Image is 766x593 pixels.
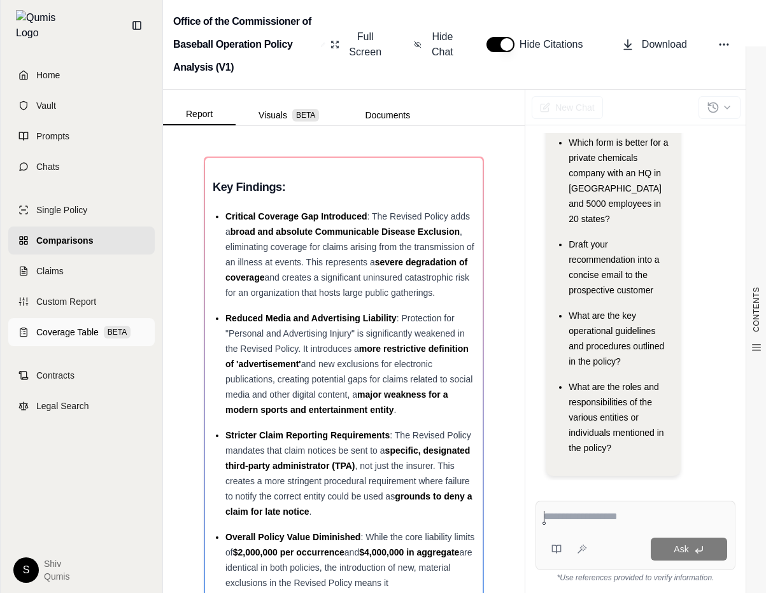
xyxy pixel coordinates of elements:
[36,295,96,308] span: Custom Report
[231,227,460,237] span: broad and absolute Communicable Disease Exclusion
[36,234,93,247] span: Comparisons
[8,392,155,420] a: Legal Search
[104,326,131,338] span: BETA
[8,153,155,181] a: Chats
[292,109,319,122] span: BETA
[36,160,60,173] span: Chats
[36,204,87,216] span: Single Policy
[225,211,367,221] span: Critical Coverage Gap Introduced
[225,359,472,400] span: and new exclusions for electronic publications, creating potential gaps for claims related to soc...
[225,313,397,323] span: Reduced Media and Advertising Liability
[616,32,692,57] button: Download
[44,570,69,583] span: Qumis
[429,29,456,60] span: Hide Chat
[520,37,591,52] span: Hide Citations
[213,176,475,199] h3: Key Findings:
[535,570,735,583] div: *Use references provided to verify information.
[8,288,155,316] a: Custom Report
[225,227,474,267] span: , eliminating coverage for claims arising from the transmission of an illness at events. This rep...
[36,130,69,143] span: Prompts
[569,310,664,366] span: What are the key operational guidelines and procedures outlined in the policy?
[8,257,155,285] a: Claims
[13,557,39,583] div: S
[751,287,762,332] span: CONTENTS
[127,15,147,36] button: Collapse sidebar
[8,227,155,255] a: Comparisons
[569,239,659,295] span: Draft your recommendation into a concise email to the prospective customer
[225,532,360,542] span: Overall Policy Value Diminished
[225,272,469,298] span: and creates a significant uninsured catastrophic risk for an organization that hosts large public...
[325,24,388,65] button: Full Screen
[225,461,470,501] span: , not just the insurer. This creates a more stringent procedural requirement where failure to not...
[8,122,155,150] a: Prompts
[36,326,99,338] span: Coverage Table
[163,104,236,125] button: Report
[342,105,433,125] button: Documents
[309,506,311,517] span: .
[8,92,155,120] a: Vault
[36,400,89,412] span: Legal Search
[651,538,727,561] button: Ask
[36,265,64,277] span: Claims
[347,29,383,60] span: Full Screen
[225,491,472,517] span: grounds to deny a claim for late notice
[8,318,155,346] a: Coverage TableBETA
[225,313,465,354] span: : Protection for "Personal and Advertising Injury" is significantly weakened in the Revised Polic...
[674,544,688,554] span: Ask
[16,10,64,41] img: Qumis Logo
[8,61,155,89] a: Home
[236,105,342,125] button: Visuals
[233,547,344,557] span: $2,000,000 per occurrence
[44,557,69,570] span: Shiv
[225,430,390,440] span: Stricter Claim Reporting Requirements
[344,547,359,557] span: and
[569,137,668,224] span: Which form is better for a private chemicals company with an HQ in [GEOGRAPHIC_DATA] and 5000 emp...
[8,361,155,389] a: Contracts
[36,99,56,112] span: Vault
[8,196,155,224] a: Single Policy
[642,37,687,52] span: Download
[36,369,74,382] span: Contracts
[394,405,396,415] span: .
[359,547,459,557] span: $4,000,000 in aggregate
[569,382,663,453] span: What are the roles and responsibilities of the various entities or individuals mentioned in the p...
[409,24,461,65] button: Hide Chat
[36,69,60,81] span: Home
[173,10,316,79] h2: Office of the Commissioner of Baseball Operation Policy Analysis (V1)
